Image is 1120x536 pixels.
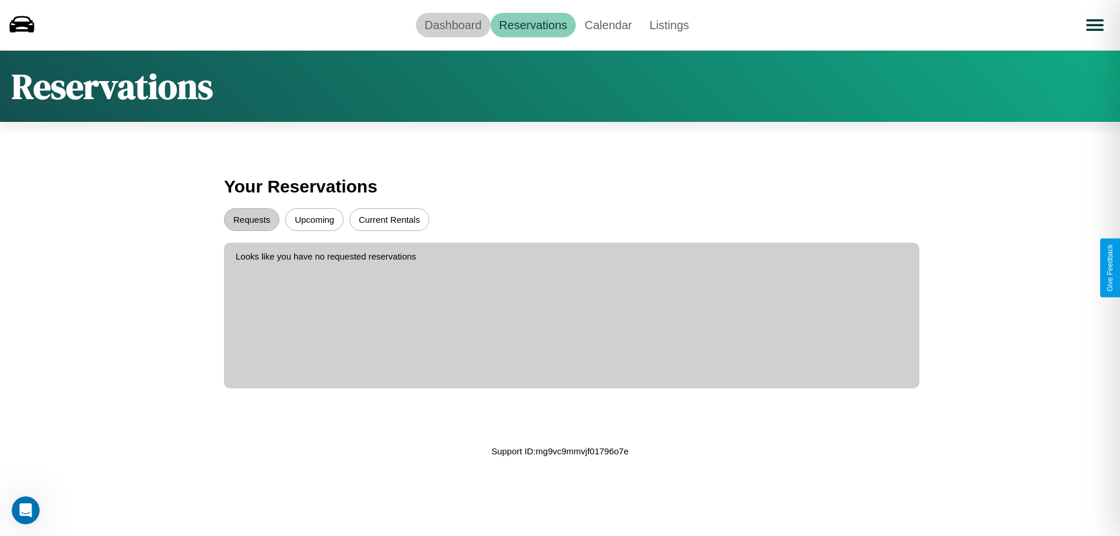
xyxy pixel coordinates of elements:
[416,13,491,37] a: Dashboard
[576,13,640,37] a: Calendar
[12,62,213,110] h1: Reservations
[640,13,698,37] a: Listings
[224,208,279,231] button: Requests
[491,13,576,37] a: Reservations
[1106,244,1114,292] div: Give Feedback
[491,443,628,459] p: Support ID: mg9vc9mmvjf01796o7e
[1079,9,1111,41] button: Open menu
[12,496,40,524] iframe: Intercom live chat
[349,208,429,231] button: Current Rentals
[236,248,908,264] p: Looks like you have no requested reservations
[285,208,344,231] button: Upcoming
[224,171,896,202] h3: Your Reservations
